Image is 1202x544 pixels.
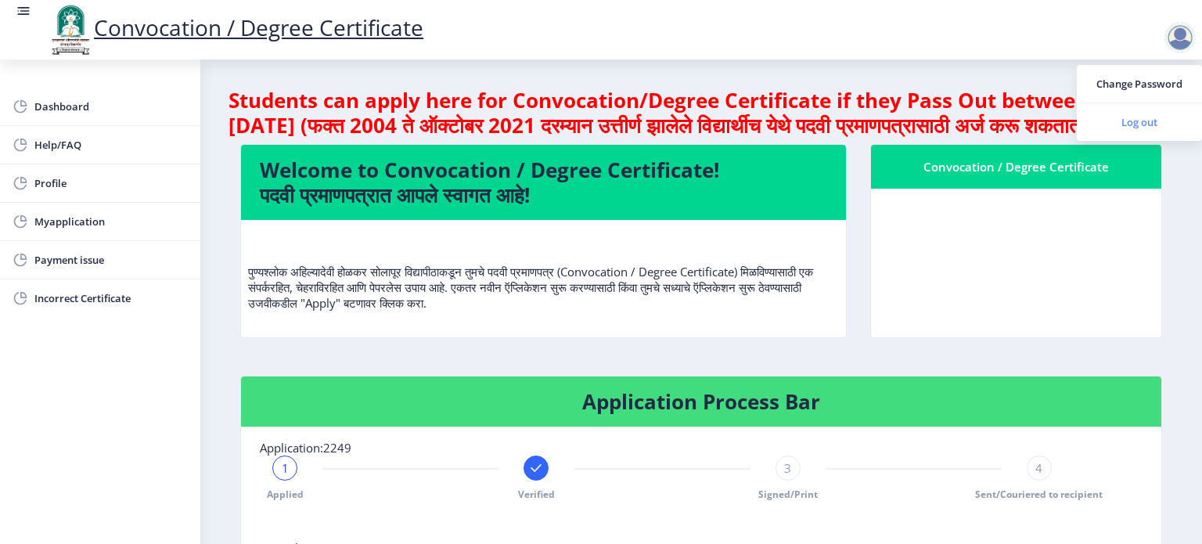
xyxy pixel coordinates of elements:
span: Applied [267,488,304,501]
span: 1 [282,460,289,476]
span: Application:2249 [260,440,351,456]
span: Log out [1089,113,1189,131]
h4: Students can apply here for Convocation/Degree Certificate if they Pass Out between 2004 To [DATE... [229,88,1174,138]
div: Convocation / Degree Certificate [890,157,1143,176]
span: 4 [1035,460,1042,476]
span: Profile [34,174,188,193]
a: Change Password [1077,65,1202,103]
span: Incorrect Certificate [34,289,188,308]
span: 3 [784,460,791,476]
span: Help/FAQ [34,135,188,154]
span: Signed/Print [758,488,818,501]
p: पुण्यश्लोक अहिल्यादेवी होळकर सोलापूर विद्यापीठाकडून तुमचे पदवी प्रमाणपत्र (Convocation / Degree C... [248,232,839,311]
span: Change Password [1089,74,1189,93]
img: logo [47,3,94,56]
span: Sent/Couriered to recipient [975,488,1103,501]
span: Verified [518,488,555,501]
h4: Application Process Bar [260,389,1143,414]
h4: Welcome to Convocation / Degree Certificate! पदवी प्रमाणपत्रात आपले स्वागत आहे! [260,157,827,207]
span: Myapplication [34,212,188,231]
a: Log out [1077,103,1202,141]
a: Convocation / Degree Certificate [47,13,423,42]
span: Payment issue [34,250,188,269]
span: Dashboard [34,97,188,116]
